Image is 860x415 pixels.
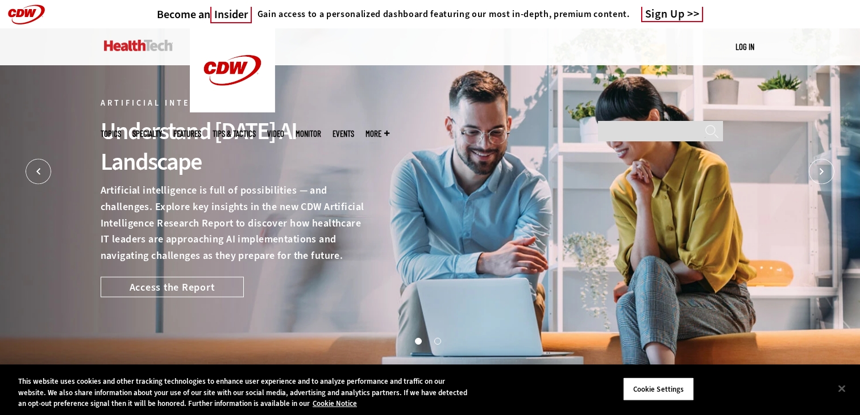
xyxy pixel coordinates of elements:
div: This website uses cookies and other tracking technologies to enhance user experience and to analy... [18,376,473,409]
button: 1 of 2 [415,338,421,343]
button: Prev [26,159,51,185]
a: Gain access to a personalized dashboard featuring our most in-depth, premium content. [252,9,630,20]
a: Become anInsider [157,7,252,22]
div: User menu [736,41,754,53]
a: Log in [736,41,754,52]
button: Cookie Settings [623,377,694,401]
a: CDW [190,103,275,115]
span: Specialty [132,129,162,138]
span: Insider [210,7,252,23]
button: Close [829,376,854,401]
div: Understand [DATE] AI Landscape [101,116,364,177]
img: Home [104,40,173,51]
a: Video [267,129,284,138]
img: Home [190,28,275,112]
a: Sign Up [641,7,704,22]
button: 2 of 2 [434,338,440,343]
a: Features [173,129,201,138]
a: Events [333,129,354,138]
h4: Gain access to a personalized dashboard featuring our most in-depth, premium content. [257,9,630,20]
h3: Become an [157,7,252,22]
a: MonITor [296,129,321,138]
button: Next [809,159,834,185]
a: Access the Report [101,276,244,297]
p: Artificial intelligence is full of possibilities — and challenges. Explore key insights in the ne... [101,182,364,264]
span: Topics [101,129,121,138]
a: Tips & Tactics [213,129,256,138]
a: More information about your privacy [313,399,357,408]
span: More [365,129,389,138]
